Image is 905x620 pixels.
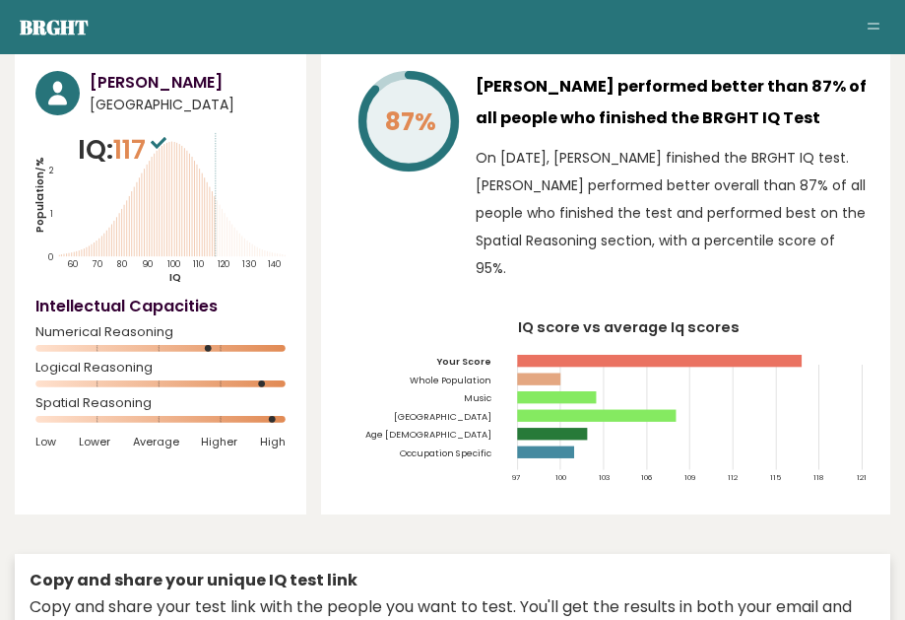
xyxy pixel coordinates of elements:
span: Higher [201,435,237,448]
span: High [260,435,286,448]
tspan: 109 [685,472,696,483]
tspan: 120 [218,258,229,270]
tspan: IQ [169,270,181,285]
tspan: 106 [642,472,653,483]
tspan: 110 [193,258,204,270]
tspan: 70 [92,258,102,270]
tspan: [GEOGRAPHIC_DATA] [394,410,491,423]
a: Brght [20,14,89,40]
tspan: 100 [167,258,180,270]
span: Numerical Reasoning [35,328,286,336]
span: Spatial Reasoning [35,399,286,407]
tspan: 1 [50,208,53,220]
p: IQ: [78,130,171,170]
div: Copy and share your unique IQ test link [30,569,875,592]
tspan: 60 [67,258,78,270]
tspan: 115 [771,472,782,483]
tspan: 140 [268,258,281,270]
tspan: 103 [599,472,610,483]
span: Lower [79,435,110,448]
tspan: 90 [142,258,153,270]
span: 117 [113,131,171,168]
span: Average [133,435,179,448]
span: [GEOGRAPHIC_DATA] [90,95,286,115]
tspan: 130 [242,258,256,270]
tspan: 80 [117,258,127,270]
tspan: 112 [729,472,740,483]
tspan: Population/% [32,157,47,233]
tspan: Your Score [436,355,491,368]
tspan: 118 [814,472,824,483]
span: Low [35,435,56,448]
tspan: Age [DEMOGRAPHIC_DATA] [365,428,491,441]
tspan: 2 [49,165,54,176]
tspan: 87% [384,104,435,139]
tspan: 0 [48,252,53,264]
tspan: 100 [555,472,566,483]
h3: [PERSON_NAME] performed better than 87% of all people who finished the BRGHT IQ Test [476,71,870,134]
tspan: Occupation Specific [400,447,491,459]
h4: Intellectual Capacities [35,295,286,318]
tspan: IQ score vs average Iq scores [519,317,741,337]
span: Logical Reasoning [35,364,286,372]
tspan: Whole Population [410,374,491,386]
tspan: 121 [858,472,868,483]
h3: [PERSON_NAME] [90,71,286,95]
tspan: 97 [513,472,521,483]
button: Toggle navigation [862,16,885,39]
tspan: Music [464,391,491,404]
p: On [DATE], [PERSON_NAME] finished the BRGHT IQ test. [PERSON_NAME] performed better overall than ... [476,144,870,282]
